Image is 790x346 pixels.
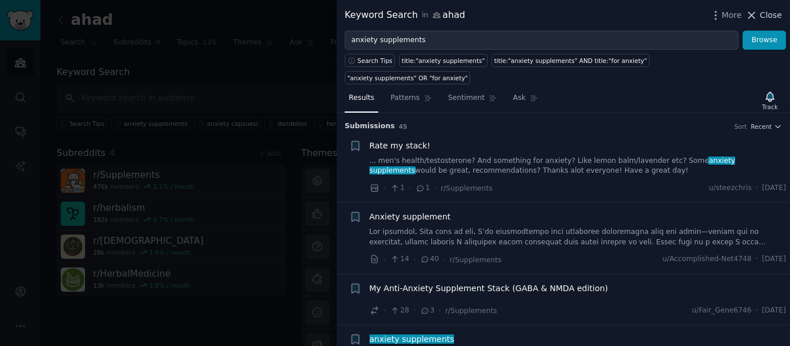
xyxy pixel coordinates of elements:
[513,93,526,103] span: Ask
[756,306,758,316] span: ·
[751,122,771,131] span: Recent
[390,93,419,103] span: Patterns
[414,304,416,317] span: ·
[438,304,441,317] span: ·
[709,183,752,194] span: u/steezchris
[445,307,497,315] span: r/Supplements
[349,93,374,103] span: Results
[414,254,416,266] span: ·
[434,182,437,194] span: ·
[390,183,404,194] span: 1
[345,8,465,23] div: Keyword Search ahad
[448,93,485,103] span: Sentiment
[383,254,386,266] span: ·
[370,282,608,295] a: My Anti-Anxiety Supplement Stack (GABA & NMDA edition)
[370,211,451,223] a: Anxiety supplement
[663,254,752,265] span: u/Accomplished-Net4748
[441,184,493,192] span: r/Supplements
[743,31,786,50] button: Browse
[422,10,428,21] span: in
[745,9,782,21] button: Close
[345,71,470,84] a: "anxiety supplements" OR "for anxiety"
[494,57,647,65] div: title:"anxiety supplements" AND title:"for anxiety"
[762,183,786,194] span: [DATE]
[734,122,747,131] div: Sort
[390,306,409,316] span: 28
[509,89,542,113] a: Ask
[399,123,408,130] span: 45
[415,183,430,194] span: 1
[390,254,409,265] span: 14
[345,54,395,67] button: Search Tips
[370,156,787,176] a: ... men's health/testosterone? And something for anxiety? Like lemon balm/lavender etc? Someanxie...
[370,140,431,152] a: Rate my stack!
[722,9,742,21] span: More
[758,88,782,113] button: Track
[492,54,649,67] a: title:"anxiety supplements" AND title:"for anxiety"
[443,254,445,266] span: ·
[348,74,468,82] div: "anxiety supplements" OR "for anxiety"
[444,89,501,113] a: Sentiment
[762,254,786,265] span: [DATE]
[345,121,395,132] span: Submission s
[756,183,758,194] span: ·
[751,122,782,131] button: Recent
[420,254,439,265] span: 40
[368,334,455,344] span: anxiety supplements
[399,54,488,67] a: title:"anxiety supplements"
[383,182,386,194] span: ·
[386,89,435,113] a: Patterns
[345,89,378,113] a: Results
[760,9,782,21] span: Close
[756,254,758,265] span: ·
[692,306,751,316] span: u/Fair_Gene6746
[402,57,485,65] div: title:"anxiety supplements"
[370,227,787,247] a: Lor ipsumdol, Sita cons ad eli, S’do eiusmodtempo inci utlaboree doloremagna aliq eni admin—venia...
[345,31,739,50] input: Try a keyword related to your business
[357,57,393,65] span: Search Tips
[409,182,411,194] span: ·
[762,103,778,111] div: Track
[762,306,786,316] span: [DATE]
[710,9,742,21] button: More
[420,306,434,316] span: 3
[383,304,386,317] span: ·
[450,256,502,264] span: r/Supplements
[370,333,455,345] a: anxiety supplements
